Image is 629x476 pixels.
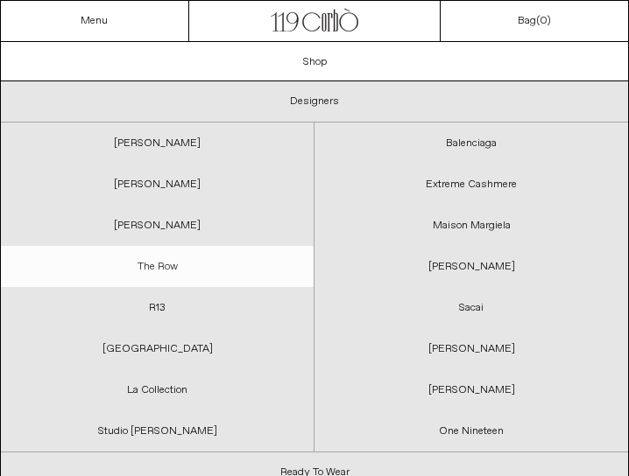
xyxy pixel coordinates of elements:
[518,13,551,29] a: Bag()
[1,246,314,287] a: The Row
[314,287,628,328] a: Sacai
[314,328,628,369] a: [PERSON_NAME]
[1,287,314,328] a: R13
[1,81,628,122] p: Designers
[314,246,628,287] a: [PERSON_NAME]
[314,369,628,410] a: [PERSON_NAME]
[314,205,628,246] a: Maison Margiela
[1,410,314,451] a: Studio [PERSON_NAME]
[1,42,628,82] a: Shop
[314,164,628,205] a: Extreme Cashmere
[1,205,314,246] a: [PERSON_NAME]
[314,122,628,164] a: Balenciaga
[1,164,314,205] a: [PERSON_NAME]
[314,410,628,451] a: One Nineteen
[1,122,314,164] a: [PERSON_NAME]
[1,328,314,369] a: [GEOGRAPHIC_DATA]
[1,369,314,410] a: La Collection
[81,14,108,28] a: Menu
[540,14,547,28] span: 0
[540,14,551,28] span: )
